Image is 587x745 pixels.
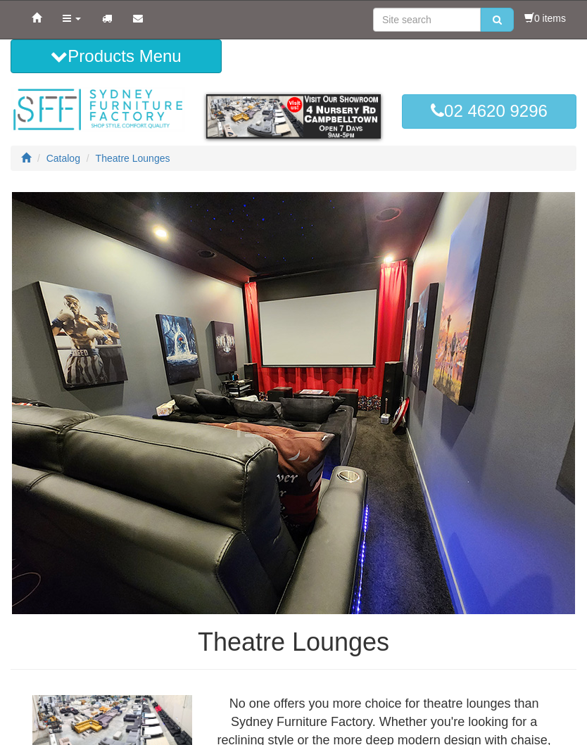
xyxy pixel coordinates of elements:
img: Sydney Furniture Factory [11,87,185,132]
h1: Theatre Lounges [11,628,576,656]
button: Products Menu [11,39,222,73]
input: Site search [373,8,481,32]
a: Catalog [46,153,80,164]
img: showroom.gif [206,94,381,138]
li: 0 items [524,11,566,25]
a: 02 4620 9296 [402,94,576,128]
img: Theatre Lounges [12,192,575,614]
a: Theatre Lounges [96,153,170,164]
